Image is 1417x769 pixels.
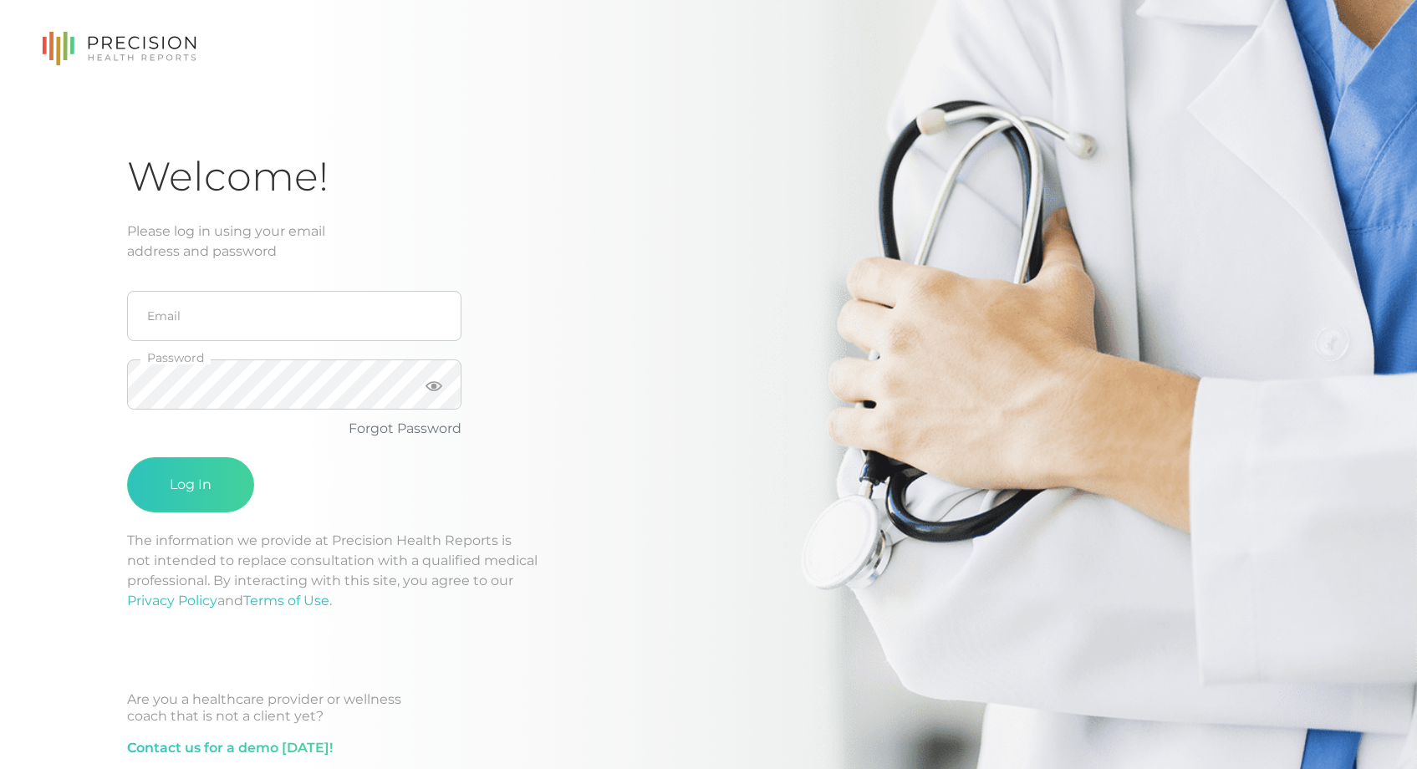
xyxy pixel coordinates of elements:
[127,738,333,758] a: Contact us for a demo [DATE]!
[127,691,1290,725] div: Are you a healthcare provider or wellness coach that is not a client yet?
[127,291,461,341] input: Email
[127,457,254,512] button: Log In
[127,152,1290,201] h1: Welcome!
[243,593,332,609] a: Terms of Use.
[127,593,217,609] a: Privacy Policy
[127,222,1290,262] div: Please log in using your email address and password
[349,420,461,436] a: Forgot Password
[127,531,1290,611] p: The information we provide at Precision Health Reports is not intended to replace consultation wi...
